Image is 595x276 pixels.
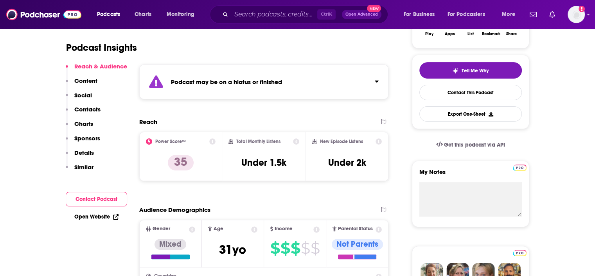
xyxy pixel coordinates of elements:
[139,118,157,125] h2: Reach
[135,9,151,20] span: Charts
[66,163,93,178] button: Similar
[444,142,505,148] span: Get this podcast via API
[74,63,127,70] p: Reach & Audience
[74,149,94,156] p: Details
[482,32,500,36] div: Bookmark
[425,32,433,36] div: Play
[74,163,93,171] p: Similar
[270,242,280,254] span: $
[332,239,383,250] div: Not Parents
[66,91,92,106] button: Social
[236,139,280,144] h2: Total Monthly Listens
[275,226,293,231] span: Income
[445,32,455,36] div: Apps
[442,8,496,21] button: open menu
[74,106,101,113] p: Contacts
[506,32,517,36] div: Share
[139,65,389,99] section: Click to expand status details
[161,8,205,21] button: open menu
[66,192,127,206] button: Contact Podcast
[129,8,156,21] a: Charts
[430,135,511,154] a: Get this podcast via API
[419,62,522,79] button: tell me why sparkleTell Me Why
[92,8,130,21] button: open menu
[155,139,186,144] h2: Power Score™
[419,106,522,122] button: Export One-Sheet
[66,42,137,54] h1: Podcast Insights
[153,226,170,231] span: Gender
[66,77,97,91] button: Content
[513,249,527,256] a: Pro website
[513,165,527,171] img: Podchaser Pro
[74,134,100,142] p: Sponsors
[568,6,585,23] span: Logged in as lealy
[419,85,522,100] a: Contact This Podcast
[513,163,527,171] a: Pro website
[448,9,485,20] span: For Podcasters
[568,6,585,23] button: Show profile menu
[291,242,300,254] span: $
[241,157,286,168] h3: Under 1.5k
[342,10,381,19] button: Open AdvancedNew
[467,32,474,36] div: List
[568,6,585,23] img: User Profile
[527,8,540,21] a: Show notifications dropdown
[579,6,585,12] svg: Add a profile image
[404,9,435,20] span: For Business
[66,106,101,120] button: Contacts
[74,120,93,127] p: Charts
[546,8,558,21] a: Show notifications dropdown
[66,120,93,134] button: Charts
[328,157,366,168] h3: Under 2k
[171,78,282,86] strong: Podcast may be on a hiatus or finished
[338,226,373,231] span: Parental Status
[97,9,120,20] span: Podcasts
[462,68,489,74] span: Tell Me Why
[74,213,119,220] a: Open Website
[317,9,336,20] span: Ctrl K
[398,8,444,21] button: open menu
[301,242,310,254] span: $
[280,242,290,254] span: $
[66,63,127,77] button: Reach & Audience
[168,155,194,170] p: 35
[6,7,81,22] img: Podchaser - Follow, Share and Rate Podcasts
[74,77,97,84] p: Content
[155,239,186,250] div: Mixed
[452,68,458,74] img: tell me why sparkle
[66,134,100,149] button: Sponsors
[219,242,246,257] span: 31 yo
[367,5,381,12] span: New
[513,250,527,256] img: Podchaser Pro
[74,91,92,99] p: Social
[231,8,317,21] input: Search podcasts, credits, & more...
[139,206,210,213] h2: Audience Demographics
[66,149,94,163] button: Details
[167,9,194,20] span: Monitoring
[345,13,378,16] span: Open Advanced
[419,168,522,182] label: My Notes
[311,242,320,254] span: $
[496,8,525,21] button: open menu
[502,9,515,20] span: More
[217,5,395,23] div: Search podcasts, credits, & more...
[213,226,223,231] span: Age
[320,139,363,144] h2: New Episode Listens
